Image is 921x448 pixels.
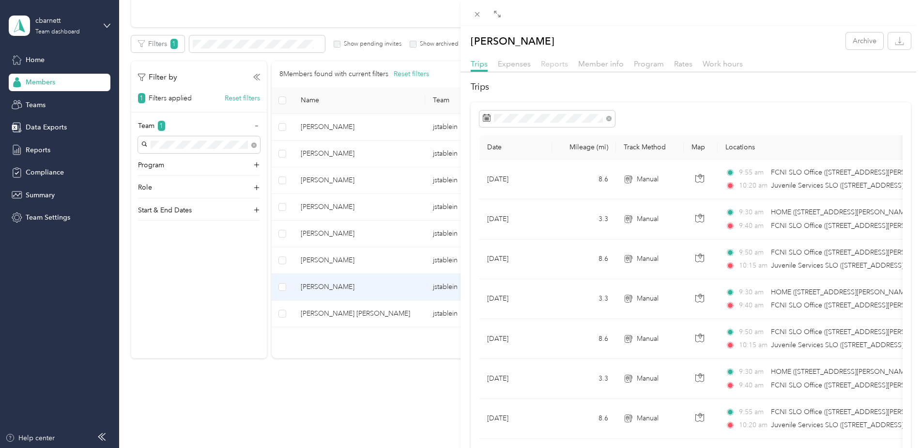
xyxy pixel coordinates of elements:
[739,300,767,311] span: 9:40 am
[846,32,883,49] button: Archive
[637,214,659,224] span: Manual
[479,279,552,319] td: [DATE]
[739,380,767,391] span: 9:40 am
[552,319,616,359] td: 8.6
[637,413,659,424] span: Manual
[739,327,767,337] span: 9:50 am
[479,399,552,439] td: [DATE]
[634,59,664,68] span: Program
[552,160,616,199] td: 8.6
[637,293,659,304] span: Manual
[552,240,616,279] td: 8.6
[739,167,767,178] span: 9:55 am
[552,279,616,319] td: 3.3
[616,135,684,160] th: Track Method
[703,59,743,68] span: Work hours
[637,174,659,185] span: Manual
[578,59,624,68] span: Member info
[471,32,554,49] p: [PERSON_NAME]
[739,407,767,417] span: 9:55 am
[471,80,911,94] h2: Trips
[479,240,552,279] td: [DATE]
[674,59,692,68] span: Rates
[479,199,552,239] td: [DATE]
[739,260,767,271] span: 10:15 am
[739,180,767,191] span: 10:20 am
[552,359,616,399] td: 3.3
[552,399,616,439] td: 8.6
[541,59,568,68] span: Reports
[479,135,552,160] th: Date
[739,420,767,431] span: 10:20 am
[471,59,488,68] span: Trips
[552,135,616,160] th: Mileage (mi)
[739,287,767,298] span: 9:30 am
[739,247,767,258] span: 9:50 am
[479,319,552,359] td: [DATE]
[552,199,616,239] td: 3.3
[739,221,767,231] span: 9:40 am
[479,359,552,399] td: [DATE]
[637,334,659,344] span: Manual
[637,254,659,264] span: Manual
[739,207,767,218] span: 9:30 am
[684,135,718,160] th: Map
[739,367,767,377] span: 9:30 am
[867,394,921,448] iframe: Everlance-gr Chat Button Frame
[498,59,531,68] span: Expenses
[479,160,552,199] td: [DATE]
[739,340,767,351] span: 10:15 am
[637,373,659,384] span: Manual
